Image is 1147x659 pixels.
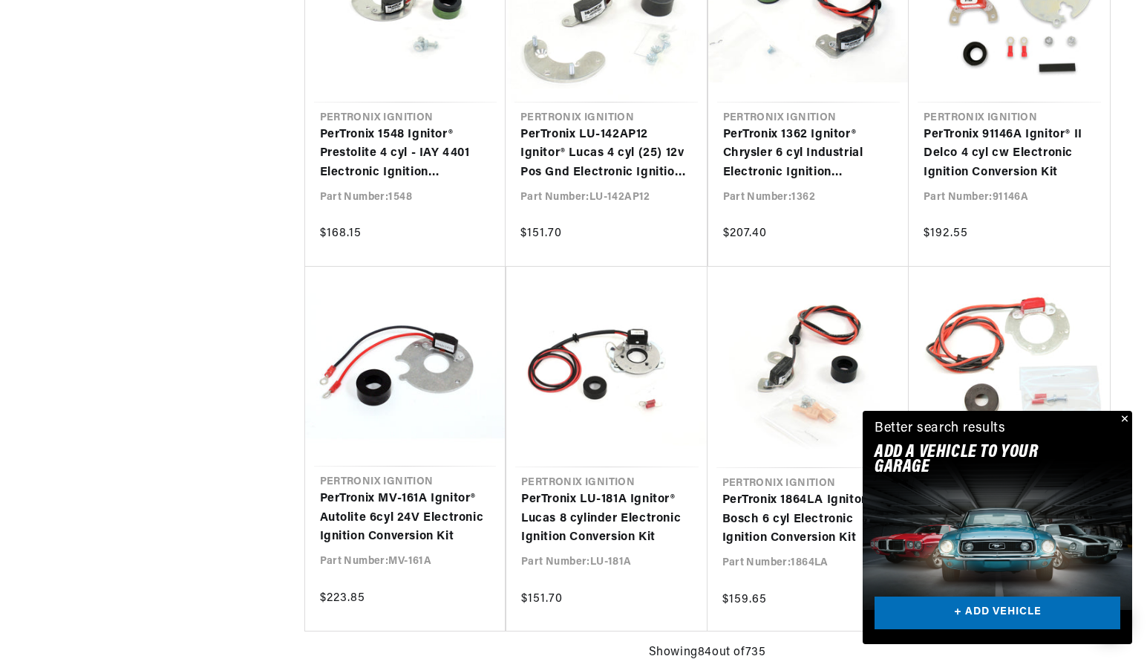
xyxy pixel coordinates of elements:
a: PerTronix 1548 Ignitor® Prestolite 4 cyl - IAY 4401 Electronic Ignition Conversion Kit [320,126,491,183]
a: PerTronix 1362 Ignitor® Chrysler 6 cyl Industrial Electronic Ignition Conversion Kit [723,126,895,183]
a: PerTronix 91146A Ignitor® II Delco 4 cyl cw Electronic Ignition Conversion Kit [924,126,1095,183]
div: Better search results [875,418,1006,440]
a: PerTronix MV-161A Ignitor® Autolite 6cyl 24V Electronic Ignition Conversion Kit [320,490,491,547]
a: PerTronix 1864LA Ignitor® Bosch 6 cyl Electronic Ignition Conversion Kit [722,491,895,548]
a: PerTronix LU-181A Ignitor® Lucas 8 cylinder Electronic Ignition Conversion Kit [521,490,693,548]
button: Close [1114,411,1132,429]
a: PerTronix LU-142AP12 Ignitor® Lucas 4 cyl (25) 12v Pos Gnd Electronic Ignition Conversion Kit [520,126,692,183]
h2: Add A VEHICLE to your garage [875,445,1083,475]
a: + ADD VEHICLE [875,597,1120,630]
